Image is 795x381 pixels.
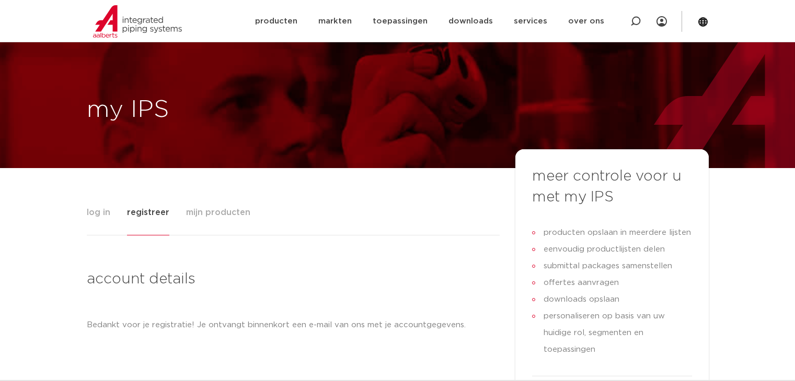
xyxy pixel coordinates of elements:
span: mijn producten [186,202,250,223]
span: submittal packages samenstellen [541,258,672,275]
span: personaliseren op basis van uw huidige rol, segmenten en toepassingen [541,308,692,358]
div: Bedankt voor je registratie! Je ontvangt binnenkort een e-mail van ons met je accountgegevens. [87,317,489,334]
span: eenvoudig productlijsten delen [541,241,665,258]
span: log in [87,202,110,223]
span: downloads opslaan [541,291,619,308]
span: producten opslaan in meerdere lijsten [541,224,691,241]
span: registreer [127,202,169,223]
span: offertes aanvragen [541,275,619,291]
h3: meer controle voor u met my IPS [532,166,692,208]
h3: account details [87,269,489,290]
h1: my IPS [87,93,393,127]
